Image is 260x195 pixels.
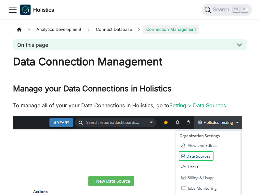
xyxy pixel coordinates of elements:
[20,5,31,15] img: Holistics
[13,25,247,34] nav: Breadcrumbs
[13,25,25,34] a: Home page
[13,55,247,68] h1: Data Connection Management
[93,25,135,34] span: Connect Database
[13,84,247,96] h2: Manage your Data Connections in Holistics
[202,4,252,16] button: Search (Ctrl+K)
[211,7,233,13] span: Search
[33,6,54,14] b: Holistics
[13,101,247,109] p: To manage all of your your Data Connections in Holistics, go to .
[33,25,84,34] span: Analytics Development
[8,5,18,15] button: Toggle navigation bar
[143,25,199,34] span: Connection Management
[241,6,248,12] kbd: K
[20,5,54,15] a: HolisticsHolistics
[13,39,247,50] button: On this page
[169,102,226,109] a: Setting > Data Sources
